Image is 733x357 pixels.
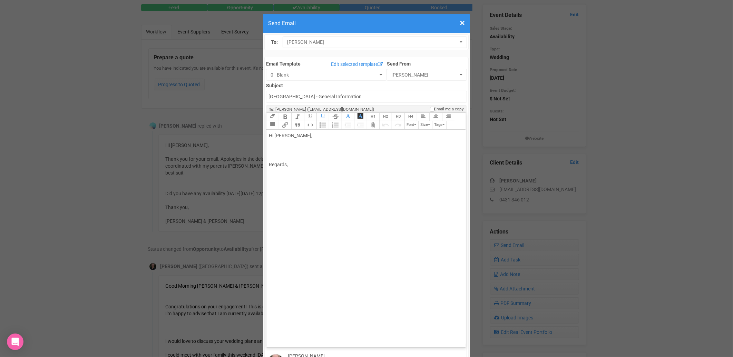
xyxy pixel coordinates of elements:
[379,121,392,129] button: Undo
[269,107,274,112] strong: To:
[316,121,329,129] button: Bullets
[291,121,304,129] button: Quote
[371,114,375,119] span: H1
[271,71,378,78] span: 0 - Blank
[383,114,388,119] span: H2
[316,113,329,121] button: Underline Colour
[354,121,366,129] button: Increase Level
[269,132,461,168] div: Hi [PERSON_NAME], Regards,
[342,121,354,129] button: Decrease Level
[460,17,465,29] span: ×
[329,121,341,129] button: Numbers
[367,121,379,129] button: Attach Files
[271,39,278,46] label: To:
[432,121,447,129] button: Tags
[266,60,301,67] label: Email Template
[275,107,374,112] span: [PERSON_NAME] ([EMAIL_ADDRESS][DOMAIN_NAME])
[266,113,278,121] button: Clear Formatting at cursor
[418,121,432,129] button: Size
[266,121,278,129] button: Align Justified
[7,334,23,350] div: Open Intercom Messenger
[279,121,291,129] button: Link
[304,113,316,121] button: Underline
[387,59,467,67] label: Send From
[304,121,316,129] button: Code
[367,113,379,121] button: Heading 1
[392,121,404,129] button: Redo
[329,113,341,121] button: Strikethrough
[429,113,442,121] button: Align Center
[266,81,467,89] label: Subject
[379,113,392,121] button: Heading 2
[404,113,417,121] button: Heading 4
[442,113,455,121] button: Align Right
[329,60,384,69] a: Edit selected template
[342,113,354,121] button: Font Colour
[396,114,401,119] span: H3
[279,113,291,121] button: Bold
[404,121,418,129] button: Font
[417,113,429,121] button: Align Left
[268,19,465,28] h4: Send Email
[391,71,458,78] span: [PERSON_NAME]
[354,113,366,121] button: Font Background
[434,106,464,112] span: Email me a copy
[392,113,404,121] button: Heading 3
[291,113,304,121] button: Italic
[287,39,458,46] span: [PERSON_NAME]
[408,114,413,119] span: H4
